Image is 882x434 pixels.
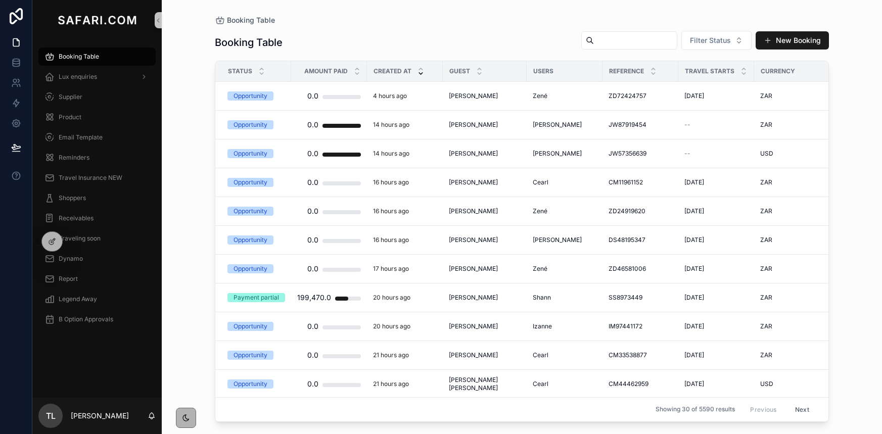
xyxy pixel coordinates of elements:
a: Report [38,270,156,288]
span: [DATE] [684,294,704,302]
a: Opportunity [227,149,285,158]
a: Booking Table [38,47,156,66]
span: Users [533,67,553,75]
div: Opportunity [234,91,267,101]
span: JW57356639 [609,150,646,158]
p: 14 hours ago [373,150,409,158]
a: Supplier [38,88,156,106]
a: [PERSON_NAME] [449,351,521,359]
a: Cearl [533,380,596,388]
a: Izanne [533,322,596,330]
p: 17 hours ago [373,265,409,273]
span: Lux enquiries [59,73,97,81]
span: USD [760,150,773,158]
p: 16 hours ago [373,178,409,186]
span: [PERSON_NAME] [449,150,498,158]
p: 20 hours ago [373,322,410,330]
a: CM44462959 [609,380,672,388]
span: [PERSON_NAME] [449,351,498,359]
a: CM11961152 [609,178,672,186]
button: New Booking [756,31,829,50]
span: ZAR [760,322,772,330]
a: 14 hours ago [373,121,437,129]
a: Zené [533,207,596,215]
a: ZAR [760,92,824,100]
a: Reminders [38,149,156,167]
div: Opportunity [234,120,267,129]
p: 21 hours ago [373,351,409,359]
h1: Booking Table [215,35,283,50]
div: 0.0 [307,316,318,336]
span: ZD46581006 [609,265,646,273]
span: Filter Status [690,35,731,45]
a: Opportunity [227,264,285,273]
a: [PERSON_NAME] [533,121,596,129]
span: Receivables [59,214,94,222]
div: 0.0 [307,230,318,250]
a: [DATE] [684,178,748,186]
a: ZD72424757 [609,92,672,100]
a: [PERSON_NAME] [449,121,521,129]
span: Izanne [533,322,552,330]
span: Travel Insurance NEW [59,174,122,182]
a: Opportunity [227,207,285,216]
span: ZAR [760,265,772,273]
span: Shann [533,294,551,302]
div: Opportunity [234,207,267,216]
p: 14 hours ago [373,121,409,129]
span: CM11961152 [609,178,643,186]
p: 20 hours ago [373,294,410,302]
span: TL [46,410,56,422]
a: Dynamo [38,250,156,268]
div: 0.0 [307,374,318,394]
a: [PERSON_NAME] [449,207,521,215]
a: 16 hours ago [373,178,437,186]
span: Report [59,275,78,283]
a: [PERSON_NAME] [449,92,521,100]
div: Opportunity [234,351,267,360]
span: [DATE] [684,322,704,330]
a: 20 hours ago [373,322,437,330]
span: [PERSON_NAME] [449,207,498,215]
span: [PERSON_NAME] [PERSON_NAME] [449,376,521,392]
span: Dynamo [59,255,83,263]
span: CM44462959 [609,380,648,388]
span: Currency [761,67,795,75]
span: [DATE] [684,236,704,244]
a: JW57356639 [609,150,672,158]
a: 16 hours ago [373,207,437,215]
a: 20 hours ago [373,294,437,302]
div: Opportunity [234,235,267,245]
span: B Option Approvals [59,315,113,323]
span: Amount Paid [304,67,348,75]
span: Shoppers [59,194,86,202]
span: ZAR [760,121,772,129]
a: USD [760,150,824,158]
a: DS48195347 [609,236,672,244]
a: Opportunity [227,351,285,360]
a: ZD46581006 [609,265,672,273]
div: Opportunity [234,379,267,389]
span: [DATE] [684,265,704,273]
a: -- [684,150,748,158]
a: [DATE] [684,92,748,100]
span: USD [760,380,773,388]
span: Status [228,67,252,75]
a: 0.0 [297,374,361,394]
a: Opportunity [227,91,285,101]
a: 16 hours ago [373,236,437,244]
a: [PERSON_NAME] [533,236,596,244]
span: Travel Starts [685,67,734,75]
a: 21 hours ago [373,380,437,388]
a: 0.0 [297,172,361,192]
div: Opportunity [234,264,267,273]
a: 0.0 [297,86,361,106]
a: [PERSON_NAME] [449,265,521,273]
div: Payment partial [234,293,279,302]
span: [DATE] [684,351,704,359]
a: 0.0 [297,230,361,250]
a: Shann [533,294,596,302]
a: ZAR [760,207,824,215]
div: Opportunity [234,149,267,158]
